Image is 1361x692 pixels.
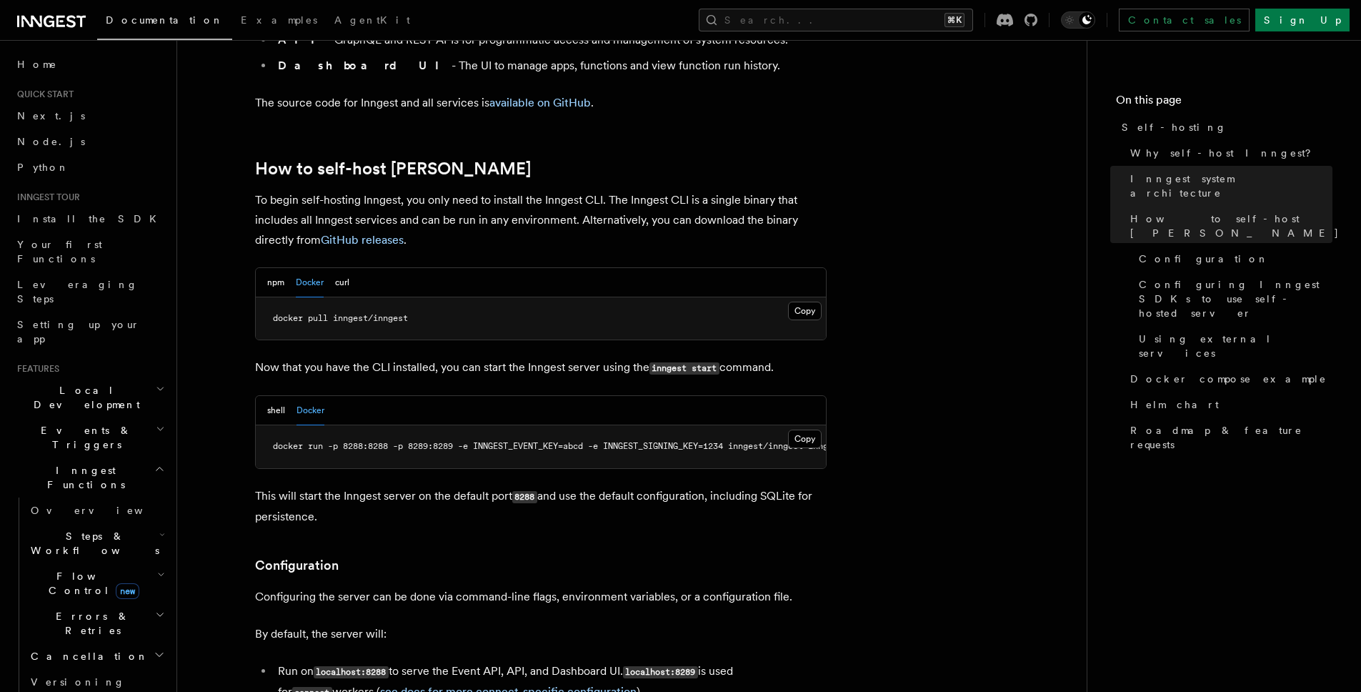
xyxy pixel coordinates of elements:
a: Configuring Inngest SDKs to use self-hosted server [1133,272,1332,326]
span: docker run -p 8288:8288 -p 8289:8289 -e INNGEST_EVENT_KEY=abcd -e INNGEST_SIGNING_KEY=1234 innges... [273,441,873,451]
a: Node.js [11,129,168,154]
code: inngest start [649,362,719,375]
a: Python [11,154,168,180]
span: Node.js [17,136,85,147]
span: Self-hosting [1122,120,1227,134]
a: Documentation [97,4,232,40]
button: curl [335,268,349,297]
span: Documentation [106,14,224,26]
button: shell [267,396,285,425]
span: Setting up your app [17,319,140,345]
span: AgentKit [334,14,410,26]
kbd: ⌘K [944,13,964,27]
a: Self-hosting [1116,114,1332,140]
span: Helm chart [1130,397,1219,412]
button: Docker [296,268,324,297]
a: Examples [232,4,326,39]
span: docker pull inngest/inngest [273,313,408,323]
span: Quick start [11,89,74,100]
p: This will start the Inngest server on the default port and use the default configuration, includi... [255,486,827,527]
span: Your first Functions [17,239,102,265]
a: Docker compose example [1125,366,1332,392]
button: Inngest Functions [11,458,168,498]
span: Features [11,363,59,375]
span: Examples [241,14,317,26]
a: Inngest system architecture [1125,166,1332,206]
button: Local Development [11,377,168,417]
span: How to self-host [PERSON_NAME] [1130,212,1340,240]
h4: On this page [1116,92,1332,114]
button: Errors & Retries [25,603,168,643]
span: Home [17,57,57,71]
span: Roadmap & feature requests [1130,423,1332,452]
strong: API [278,33,327,46]
span: Local Development [11,383,156,412]
span: Inngest tour [11,192,80,203]
button: npm [267,268,284,297]
span: Inngest Functions [11,463,154,492]
p: To begin self-hosting Inngest, you only need to install the Inngest CLI. The Inngest CLI is a sin... [255,190,827,250]
p: By default, the server will: [255,624,827,644]
button: Search...⌘K [699,9,973,31]
button: Docker [296,396,324,425]
p: Now that you have the CLI installed, you can start the Inngest server using the command. [255,357,827,378]
a: Leveraging Steps [11,272,168,312]
a: AgentKit [326,4,419,39]
button: Toggle dark mode [1061,11,1095,29]
span: Next.js [17,110,85,122]
a: Roadmap & feature requests [1125,417,1332,458]
button: Events & Triggers [11,417,168,458]
span: Flow Control [25,569,157,598]
span: Python [17,162,69,173]
a: Setting up your app [11,312,168,352]
span: Using external services [1139,332,1332,360]
button: Copy [788,302,822,320]
a: Home [11,51,168,77]
a: Next.js [11,103,168,129]
code: localhost:8288 [314,666,389,678]
a: available on GitHub [489,96,591,109]
a: How to self-host [PERSON_NAME] [255,159,531,179]
a: How to self-host [PERSON_NAME] [1125,206,1332,246]
span: Events & Triggers [11,423,156,452]
span: Leveraging Steps [17,279,138,305]
code: 8288 [512,491,537,503]
a: Install the SDK [11,206,168,232]
span: Steps & Workflows [25,529,159,558]
p: Configuring the server can be done via command-line flags, environment variables, or a configurat... [255,587,827,607]
span: Versioning [31,676,125,688]
a: Sign Up [1255,9,1350,31]
span: Cancellation [25,649,149,663]
button: Flow Controlnew [25,563,168,603]
span: Why self-host Inngest? [1130,146,1321,160]
strong: Dashboard UI [278,59,452,72]
li: - The UI to manage apps, functions and view function run history. [274,56,827,76]
button: Copy [788,430,822,448]
a: Configuration [255,555,339,575]
a: Your first Functions [11,232,168,272]
a: GitHub releases [321,233,404,247]
a: Overview [25,498,168,523]
span: new [116,583,139,599]
span: Install the SDK [17,213,165,224]
p: The source code for Inngest and all services is . [255,93,827,113]
code: localhost:8289 [623,666,698,678]
a: Contact sales [1119,9,1250,31]
span: Configuration [1139,252,1269,266]
a: Configuration [1133,246,1332,272]
span: Configuring Inngest SDKs to use self-hosted server [1139,277,1332,320]
a: Using external services [1133,326,1332,366]
a: Helm chart [1125,392,1332,417]
a: Why self-host Inngest? [1125,140,1332,166]
span: Errors & Retries [25,609,155,638]
span: Overview [31,505,178,516]
span: Inngest system architecture [1130,172,1332,200]
span: Docker compose example [1130,372,1327,386]
button: Steps & Workflows [25,523,168,563]
button: Cancellation [25,643,168,669]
